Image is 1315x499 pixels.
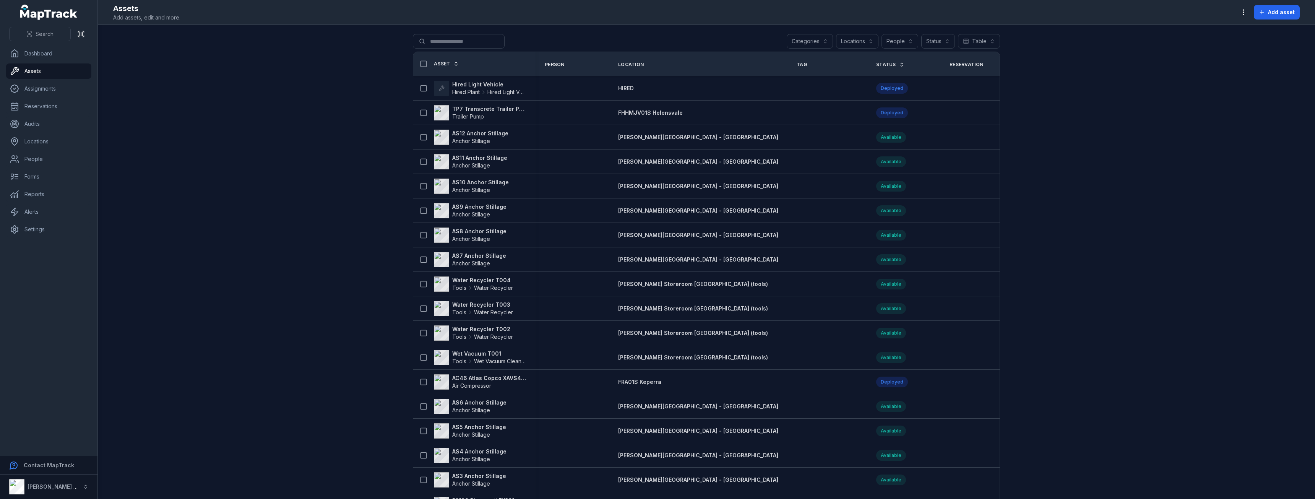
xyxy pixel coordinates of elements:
[876,107,908,118] div: Deployed
[452,203,507,211] strong: AS9 Anchor Stillage
[452,448,507,455] strong: AS4 Anchor Stillage
[876,377,908,387] div: Deployed
[452,325,513,333] strong: Water Recycler T002
[545,62,565,68] span: Person
[6,81,91,96] a: Assignments
[618,182,778,190] a: [PERSON_NAME][GEOGRAPHIC_DATA] - [GEOGRAPHIC_DATA]
[474,309,513,316] span: Water Recycler
[9,27,71,41] button: Search
[6,222,91,237] a: Settings
[618,207,778,215] a: [PERSON_NAME][GEOGRAPHIC_DATA] - [GEOGRAPHIC_DATA]
[876,303,906,314] div: Available
[618,452,778,458] span: [PERSON_NAME][GEOGRAPHIC_DATA] - [GEOGRAPHIC_DATA]
[618,427,778,434] span: [PERSON_NAME][GEOGRAPHIC_DATA] - [GEOGRAPHIC_DATA]
[487,88,526,96] span: Hired Light Vehicle
[876,132,906,143] div: Available
[876,156,906,167] div: Available
[452,252,506,260] strong: AS7 Anchor Stillage
[876,279,906,289] div: Available
[618,329,768,337] a: [PERSON_NAME] Storeroom [GEOGRAPHIC_DATA] (tools)
[113,3,180,14] h2: Assets
[434,374,526,390] a: AC46 Atlas Copco XAVS450Air Compressor
[618,109,683,116] span: FHHMJV01S Helensvale
[876,83,908,94] div: Deployed
[618,280,768,288] a: [PERSON_NAME] Storeroom [GEOGRAPHIC_DATA] (tools)
[452,333,466,341] span: Tools
[618,354,768,361] a: [PERSON_NAME] Storeroom [GEOGRAPHIC_DATA] (tools)
[24,462,74,468] strong: Contact MapTrack
[876,181,906,192] div: Available
[452,187,490,193] span: Anchor Stillage
[452,276,513,284] strong: Water Recycler T004
[113,14,180,21] span: Add assets, edit and more.
[618,158,778,165] span: [PERSON_NAME][GEOGRAPHIC_DATA] - [GEOGRAPHIC_DATA]
[452,260,490,267] span: Anchor Stillage
[452,382,491,389] span: Air Compressor
[618,109,683,117] a: FHHMJV01S Helensvale
[434,472,506,488] a: AS3 Anchor StillageAnchor Stillage
[876,205,906,216] div: Available
[618,378,661,386] a: FRA01S Keperra
[876,230,906,241] div: Available
[434,130,508,145] a: AS12 Anchor StillageAnchor Stillage
[618,134,778,140] span: [PERSON_NAME][GEOGRAPHIC_DATA] - [GEOGRAPHIC_DATA]
[876,401,906,412] div: Available
[452,179,509,186] strong: AS10 Anchor Stillage
[618,85,634,92] a: HIRED
[876,254,906,265] div: Available
[618,85,634,91] span: HIRED
[836,34,878,49] button: Locations
[452,431,490,438] span: Anchor Stillage
[452,211,490,218] span: Anchor Stillage
[1268,8,1295,16] span: Add asset
[618,158,778,166] a: [PERSON_NAME][GEOGRAPHIC_DATA] - [GEOGRAPHIC_DATA]
[434,61,450,67] span: Asset
[618,231,778,239] a: [PERSON_NAME][GEOGRAPHIC_DATA] - [GEOGRAPHIC_DATA]
[787,34,833,49] button: Categories
[434,301,513,316] a: Water Recycler T003ToolsWater Recycler
[876,352,906,363] div: Available
[434,81,526,96] a: Hired Light VehicleHired PlantHired Light Vehicle
[452,138,490,144] span: Anchor Stillage
[28,483,90,490] strong: [PERSON_NAME] Group
[452,358,466,365] span: Tools
[452,456,490,462] span: Anchor Stillage
[434,252,506,267] a: AS7 Anchor StillageAnchor Stillage
[452,472,506,480] strong: AS3 Anchor Stillage
[6,187,91,202] a: Reports
[6,134,91,149] a: Locations
[452,407,490,413] span: Anchor Stillage
[618,256,778,263] a: [PERSON_NAME][GEOGRAPHIC_DATA] - [GEOGRAPHIC_DATA]
[452,309,466,316] span: Tools
[618,281,768,287] span: [PERSON_NAME] Storeroom [GEOGRAPHIC_DATA] (tools)
[452,228,507,235] strong: AS8 Anchor Stillage
[921,34,955,49] button: Status
[958,34,1000,49] button: Table
[434,105,526,120] a: TP7 Transcrete Trailer PumpTrailer Pump
[36,30,54,38] span: Search
[618,133,778,141] a: [PERSON_NAME][GEOGRAPHIC_DATA] - [GEOGRAPHIC_DATA]
[474,358,526,365] span: Wet Vacuum Cleaner
[618,305,768,312] a: [PERSON_NAME] Storeroom [GEOGRAPHIC_DATA] (tools)
[474,333,513,341] span: Water Recycler
[452,154,507,162] strong: AS11 Anchor Stillage
[6,151,91,167] a: People
[434,154,507,169] a: AS11 Anchor StillageAnchor Stillage
[434,350,526,365] a: Wet Vacuum T001ToolsWet Vacuum Cleaner
[618,403,778,410] a: [PERSON_NAME][GEOGRAPHIC_DATA] - [GEOGRAPHIC_DATA]
[6,116,91,132] a: Audits
[618,232,778,238] span: [PERSON_NAME][GEOGRAPHIC_DATA] - [GEOGRAPHIC_DATA]
[452,423,506,431] strong: AS5 Anchor Stillage
[434,325,513,341] a: Water Recycler T002ToolsWater Recycler
[452,284,466,292] span: Tools
[434,61,459,67] a: Asset
[452,480,490,487] span: Anchor Stillage
[618,476,778,484] a: [PERSON_NAME][GEOGRAPHIC_DATA] - [GEOGRAPHIC_DATA]
[452,81,526,88] strong: Hired Light Vehicle
[434,448,507,463] a: AS4 Anchor StillageAnchor Stillage
[618,183,778,189] span: [PERSON_NAME][GEOGRAPHIC_DATA] - [GEOGRAPHIC_DATA]
[434,203,507,218] a: AS9 Anchor StillageAnchor Stillage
